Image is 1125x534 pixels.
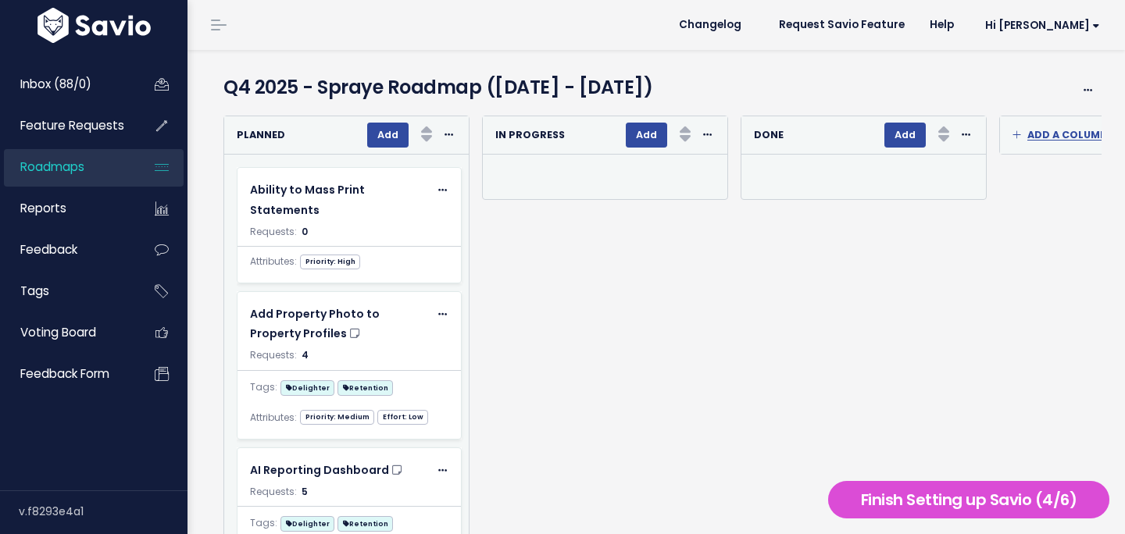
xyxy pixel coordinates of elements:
[250,485,297,498] span: Requests:
[754,128,784,141] strong: Done
[884,123,926,148] button: Add
[280,377,334,397] a: Delighter
[4,108,130,144] a: Feature Requests
[966,13,1112,37] a: Hi [PERSON_NAME]
[250,182,365,217] span: Ability to Mass Print Statements
[280,513,334,532] a: Delighter
[4,315,130,351] a: Voting Board
[1012,128,1108,141] span: Add a column
[250,409,297,426] span: Attributes:
[19,491,187,532] div: v.f8293e4a1
[4,232,130,268] a: Feedback
[367,123,409,148] button: Add
[377,410,428,425] span: Effort: Low
[250,461,429,480] a: AI Reporting Dashboard
[250,225,297,238] span: Requests:
[20,241,77,258] span: Feedback
[20,200,66,216] span: Reports
[223,73,1027,101] h4: Q4 2025 - Spraye Roadmap ([DATE] - [DATE])
[34,8,155,43] img: logo-white.9d6f32f41409.svg
[20,365,109,382] span: Feedback form
[20,117,124,133] span: Feature Requests
[4,190,130,226] a: Reports
[280,380,334,396] span: Delighter
[4,149,130,185] a: Roadmaps
[237,128,285,141] strong: Planned
[679,20,741,30] span: Changelog
[302,348,309,361] span: 4
[250,304,429,344] a: Add Property Photo to Property Profiles
[985,20,1100,31] span: Hi [PERSON_NAME]
[835,488,1102,511] h5: Finish Setting up Savio (4/6)
[20,158,84,175] span: Roadmaps
[300,255,360,269] span: Priority: High
[300,410,374,425] span: Priority: Medium
[4,356,130,392] a: Feedback form
[250,253,297,270] span: Attributes:
[302,485,308,498] span: 5
[250,180,429,219] a: Ability to Mass Print Statements
[4,66,130,102] a: Inbox (88/0)
[20,283,49,299] span: Tags
[250,348,297,361] span: Requests:
[280,516,334,532] span: Delighter
[250,306,380,341] span: Add Property Photo to Property Profiles
[4,273,130,309] a: Tags
[337,380,393,396] span: Retention
[250,514,277,532] span: Tags:
[917,13,966,37] a: Help
[495,128,565,141] strong: In Progress
[20,76,91,92] span: Inbox (88/0)
[20,324,96,340] span: Voting Board
[626,123,667,148] button: Add
[250,462,389,478] span: AI Reporting Dashboard
[337,513,393,532] a: Retention
[302,225,308,238] span: 0
[337,516,393,532] span: Retention
[766,13,917,37] a: Request Savio Feature
[337,377,393,397] a: Retention
[250,379,277,396] span: Tags:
